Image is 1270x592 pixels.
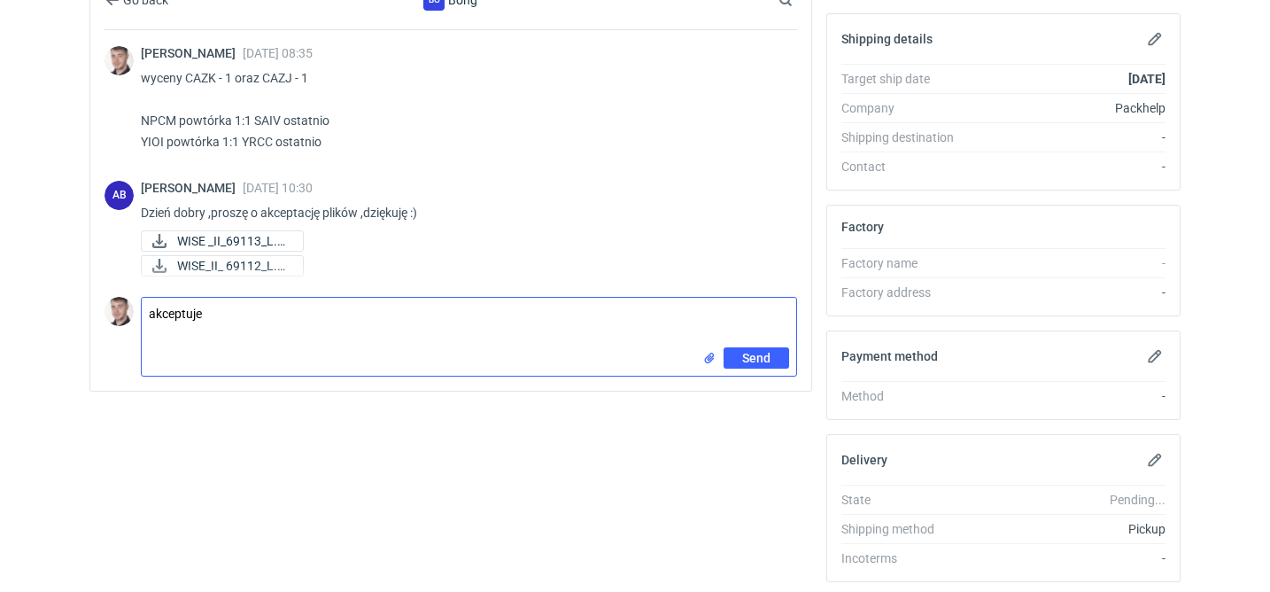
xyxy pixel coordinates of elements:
[841,549,971,567] div: Incoterms
[724,347,789,369] button: Send
[971,284,1165,301] div: -
[841,32,933,46] h2: Shipping details
[177,231,289,251] span: WISE _II_69113_L.pdf
[105,297,134,326] img: Maciej Sikora
[971,129,1165,146] div: -
[971,158,1165,175] div: -
[971,520,1165,538] div: Pickup
[105,181,134,210] figcaption: AB
[971,99,1165,117] div: Packhelp
[841,158,971,175] div: Contact
[141,202,783,223] p: Dzień dobry ,proszę o akceptację plików ,dziękuję :)
[243,46,313,60] span: [DATE] 08:35
[841,254,971,272] div: Factory name
[841,520,971,538] div: Shipping method
[105,46,134,75] img: Maciej Sikora
[1144,346,1165,367] button: Edit payment method
[971,254,1165,272] div: -
[971,549,1165,567] div: -
[841,129,971,146] div: Shipping destination
[841,220,884,234] h2: Factory
[1144,449,1165,471] button: Edit delivery details
[841,453,887,467] h2: Delivery
[141,67,783,152] p: wyceny CAZK - 1 oraz CAZJ - 1 NPCM powtórka 1:1 SAIV ostatnio YIOI powtórka 1:1 YRCC ostatnio
[841,387,971,405] div: Method
[177,256,289,276] span: WISE_II_ 69112_L.pdf
[243,181,313,195] span: [DATE] 10:30
[1144,28,1165,50] button: Edit shipping details
[841,491,971,509] div: State
[105,181,134,210] div: Agnieszka Biniarz
[841,99,971,117] div: Company
[141,181,243,195] span: [PERSON_NAME]
[1128,72,1165,86] strong: [DATE]
[841,284,971,301] div: Factory address
[141,230,304,252] a: WISE _II_69113_L.pdf
[841,349,938,363] h2: Payment method
[141,255,304,277] a: WISE_II_ 69112_L.pdf
[142,298,796,347] textarea: akceptuje
[971,387,1165,405] div: -
[141,46,243,60] span: [PERSON_NAME]
[742,352,771,364] span: Send
[1110,493,1165,507] em: Pending...
[841,70,971,88] div: Target ship date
